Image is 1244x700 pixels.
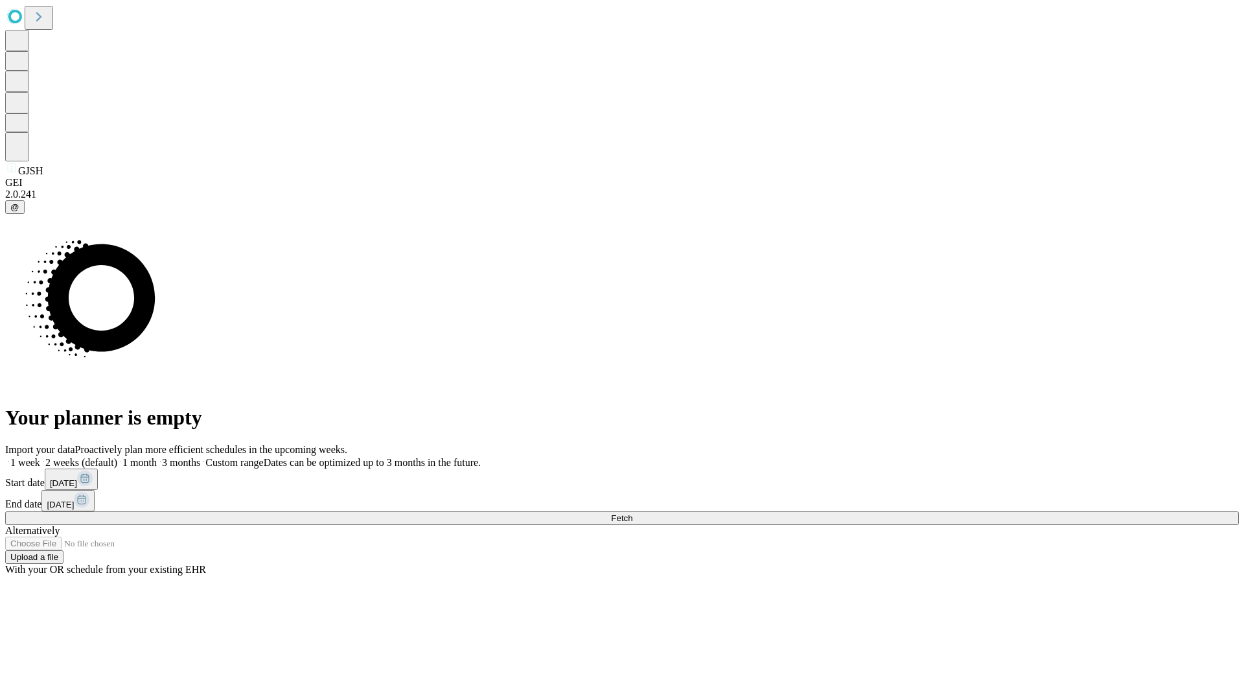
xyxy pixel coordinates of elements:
span: With your OR schedule from your existing EHR [5,564,206,575]
span: 1 week [10,457,40,468]
button: Upload a file [5,550,63,564]
span: Custom range [205,457,263,468]
span: 3 months [162,457,200,468]
span: Alternatively [5,525,60,536]
span: Dates can be optimized up to 3 months in the future. [264,457,481,468]
h1: Your planner is empty [5,406,1239,430]
span: Import your data [5,444,75,455]
button: [DATE] [45,469,98,490]
button: [DATE] [41,490,95,511]
span: 2 weeks (default) [45,457,117,468]
button: @ [5,200,25,214]
div: 2.0.241 [5,189,1239,200]
div: Start date [5,469,1239,490]
div: End date [5,490,1239,511]
span: Proactively plan more efficient schedules in the upcoming weeks. [75,444,347,455]
span: GJSH [18,165,43,176]
span: @ [10,202,19,212]
span: [DATE] [47,500,74,509]
span: Fetch [611,513,632,523]
span: [DATE] [50,478,77,488]
button: Fetch [5,511,1239,525]
span: 1 month [122,457,157,468]
div: GEI [5,177,1239,189]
